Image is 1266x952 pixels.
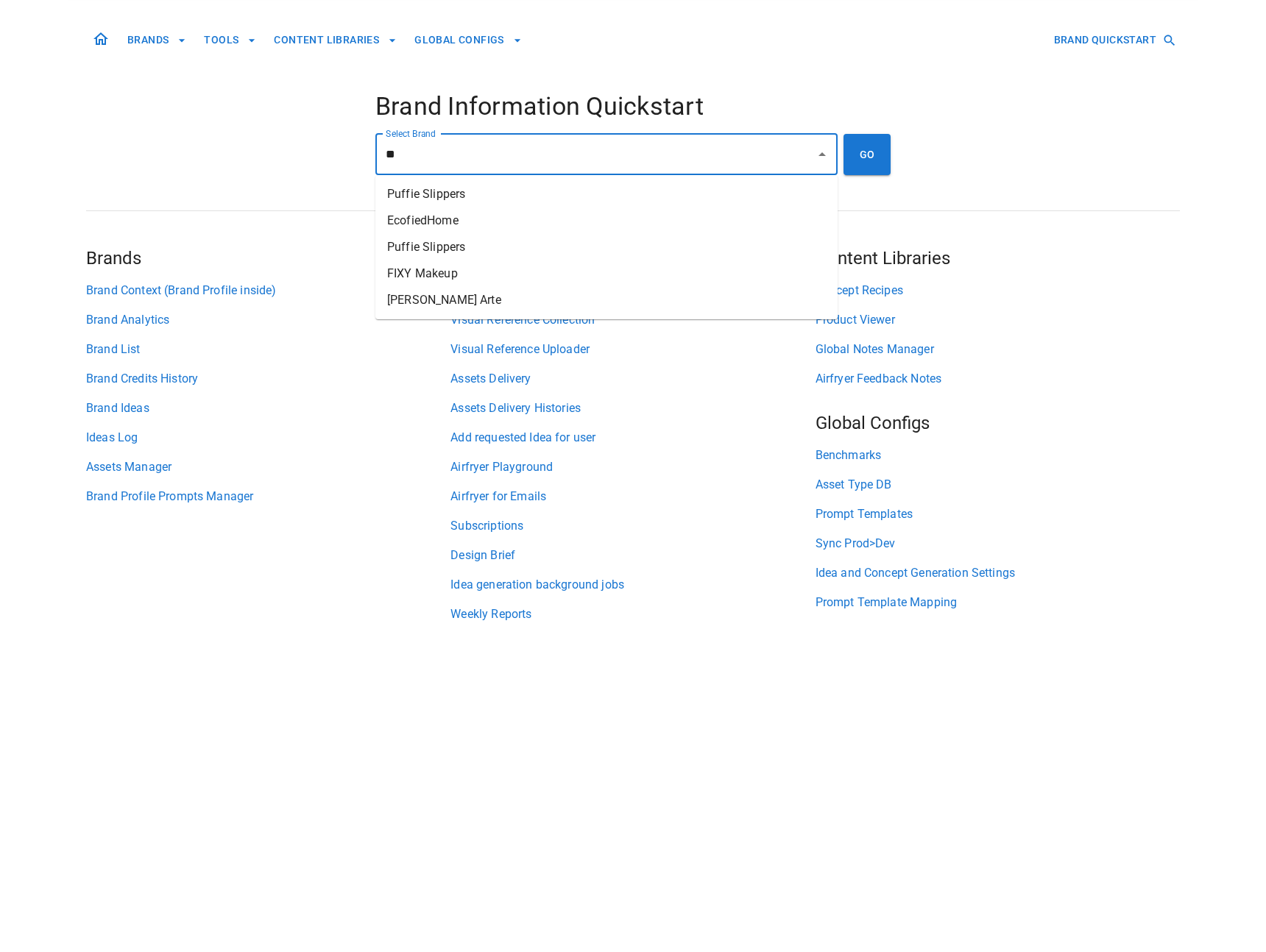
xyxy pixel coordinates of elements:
button: GLOBAL CONFIGS [409,26,528,54]
h4: Brand Information Quickstart [375,91,891,122]
a: Design Brief [450,547,815,564]
a: Airfryer Feedback Notes [816,370,1180,388]
a: Idea and Concept Generation Settings [816,564,1180,582]
a: Weekly Reports [450,605,815,623]
li: FIXY Makeup [375,260,838,287]
a: Subscriptions [450,517,815,535]
li: Puffie Slippers [375,181,838,207]
li: [PERSON_NAME] Arte [375,287,838,313]
a: Assets Delivery [450,370,815,388]
a: Airfryer for Emails [450,488,815,505]
a: Assets Delivery Histories [450,399,815,417]
h5: Global Configs [816,411,1180,435]
a: Prompt Template Mapping [816,594,1180,611]
a: Prompt Templates [816,505,1180,523]
a: Ideas Log [86,429,450,447]
a: Benchmarks [816,447,1180,464]
button: Close [812,144,832,165]
label: Select Brand [386,127,436,140]
a: Add requested Idea for user [450,429,815,447]
h5: Content Libraries [816,246,1180,270]
a: Brand Ideas [86,399,450,417]
button: BRAND QUICKSTART [1048,26,1180,54]
li: EcofiedHome [375,207,838,234]
a: Brand Profile Prompts Manager [86,488,450,505]
a: Sync Prod>Dev [816,535,1180,553]
button: BRANDS [121,26,192,54]
a: Brand Credits History [86,370,450,388]
li: Puffie Slippers [375,234,838,260]
a: Airfryer Playground [450,458,815,476]
a: Asset Type DB [816,476,1180,494]
button: GO [844,134,891,175]
h5: Brands [86,246,450,270]
a: Idea generation background jobs [450,576,815,594]
a: Brand Context (Brand Profile inside) [86,282,450,299]
a: Visual Reference Uploader [450,341,815,358]
a: Brand List [86,341,450,358]
a: Visual Reference Collection [450,311,815,329]
button: CONTENT LIBRARIES [268,26,403,54]
button: TOOLS [198,26,262,54]
a: Global Notes Manager [816,341,1180,358]
a: Product Viewer [816,311,1180,329]
a: Assets Manager [86,458,450,476]
a: Brand Analytics [86,311,450,329]
a: Concept Recipes [816,282,1180,299]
